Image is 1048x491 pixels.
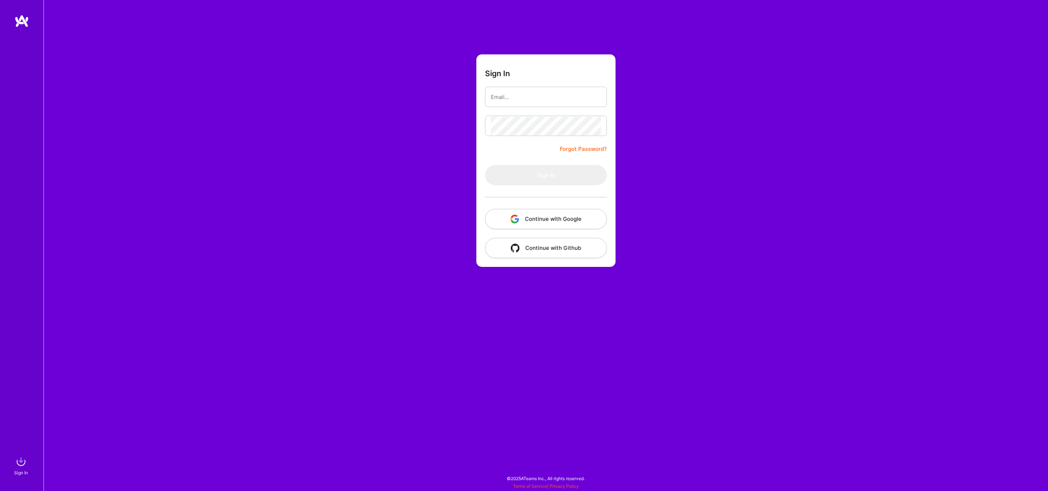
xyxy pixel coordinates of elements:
[485,209,607,229] button: Continue with Google
[15,15,29,28] img: logo
[513,483,547,489] a: Terms of Service
[14,469,28,476] div: Sign In
[510,215,519,223] img: icon
[560,145,607,153] a: Forgot Password?
[513,483,579,489] span: |
[550,483,579,489] a: Privacy Policy
[485,238,607,258] button: Continue with Github
[14,454,28,469] img: sign in
[44,469,1048,487] div: © 2025 ATeams Inc., All rights reserved.
[15,454,28,476] a: sign inSign In
[485,165,607,185] button: Sign In
[511,244,519,252] img: icon
[485,69,510,78] h3: Sign In
[491,88,601,106] input: Email...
